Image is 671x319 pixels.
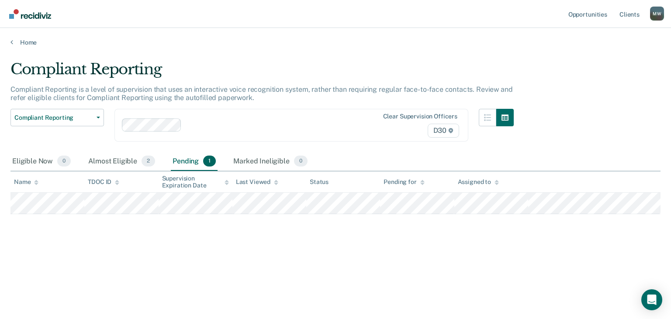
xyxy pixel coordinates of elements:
div: Supervision Expiration Date [162,175,229,190]
div: Assigned to [458,178,499,186]
div: Open Intercom Messenger [641,289,662,310]
div: M W [650,7,664,21]
div: Name [14,178,38,186]
span: 2 [142,156,155,167]
div: Compliant Reporting [10,60,514,85]
span: 1 [203,156,216,167]
span: D30 [428,124,459,138]
div: TDOC ID [88,178,119,186]
div: Pending1 [171,152,218,171]
div: Pending for [384,178,424,186]
p: Compliant Reporting is a level of supervision that uses an interactive voice recognition system, ... [10,85,512,102]
div: Clear supervision officers [383,113,457,120]
img: Recidiviz [9,9,51,19]
div: Last Viewed [236,178,278,186]
button: Profile dropdown button [650,7,664,21]
div: Almost Eligible2 [86,152,157,171]
span: 0 [57,156,71,167]
div: Eligible Now0 [10,152,73,171]
div: Marked Ineligible0 [232,152,309,171]
button: Compliant Reporting [10,109,104,126]
span: Compliant Reporting [14,114,93,121]
div: Status [310,178,329,186]
span: 0 [294,156,308,167]
a: Home [10,38,661,46]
